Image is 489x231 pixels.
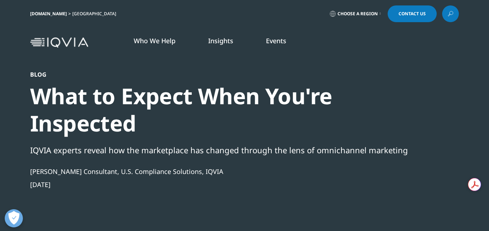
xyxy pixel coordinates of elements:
[30,144,420,156] div: IQVIA experts reveal how the marketplace has changed through the lens of omnichannel marketing
[388,5,437,22] a: Contact Us
[30,82,420,137] div: What to Expect When You're Inspected
[91,25,459,60] nav: Primary
[266,36,286,45] a: Events
[399,12,426,16] span: Contact Us
[30,37,88,48] img: IQVIA Healthcare Information Technology and Pharma Clinical Research Company
[30,180,420,189] div: [DATE]
[338,11,378,17] span: Choose a Region
[30,11,67,17] a: [DOMAIN_NAME]
[30,71,420,78] div: Blog
[208,36,233,45] a: Insights
[30,167,420,176] div: [PERSON_NAME] Consultant, U.S. Compliance Solutions, IQVIA
[72,11,119,17] div: [GEOGRAPHIC_DATA]
[5,209,23,227] button: Open Preferences
[134,36,175,45] a: Who We Help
